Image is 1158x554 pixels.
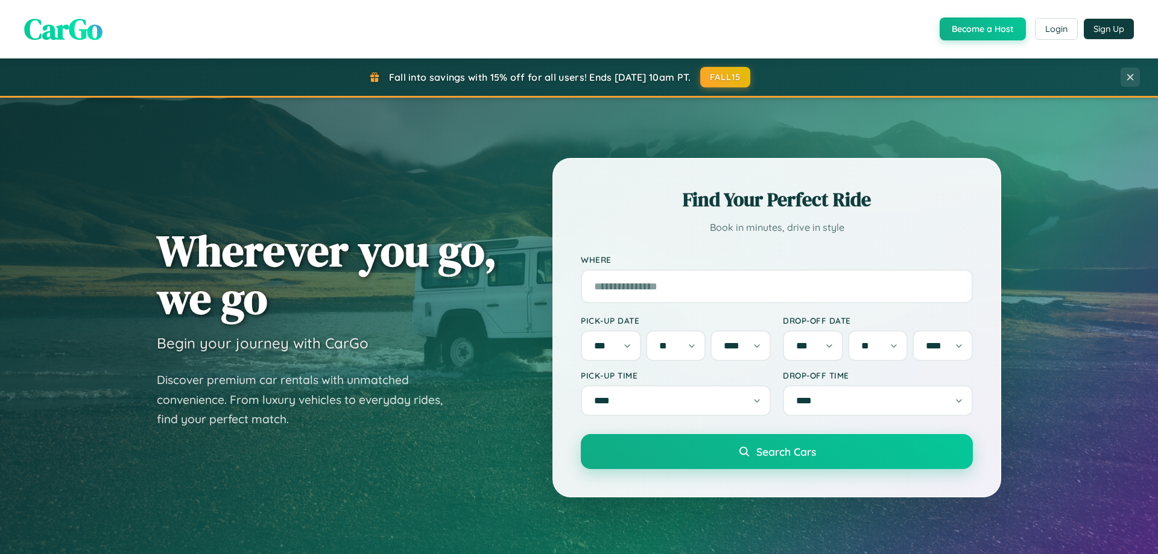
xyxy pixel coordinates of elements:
button: Become a Host [940,17,1026,40]
label: Drop-off Time [783,370,973,380]
p: Discover premium car rentals with unmatched convenience. From luxury vehicles to everyday rides, ... [157,370,458,429]
label: Pick-up Date [581,315,771,326]
h3: Begin your journey with CarGo [157,334,369,352]
h1: Wherever you go, we go [157,227,497,322]
span: Fall into savings with 15% off for all users! Ends [DATE] 10am PT. [389,71,691,83]
label: Pick-up Time [581,370,771,380]
button: Search Cars [581,434,973,469]
label: Drop-off Date [783,315,973,326]
p: Book in minutes, drive in style [581,219,973,236]
button: Login [1035,18,1078,40]
span: Search Cars [756,445,816,458]
button: FALL15 [700,67,751,87]
span: CarGo [24,9,103,49]
button: Sign Up [1084,19,1134,39]
label: Where [581,254,973,265]
h2: Find Your Perfect Ride [581,186,973,213]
